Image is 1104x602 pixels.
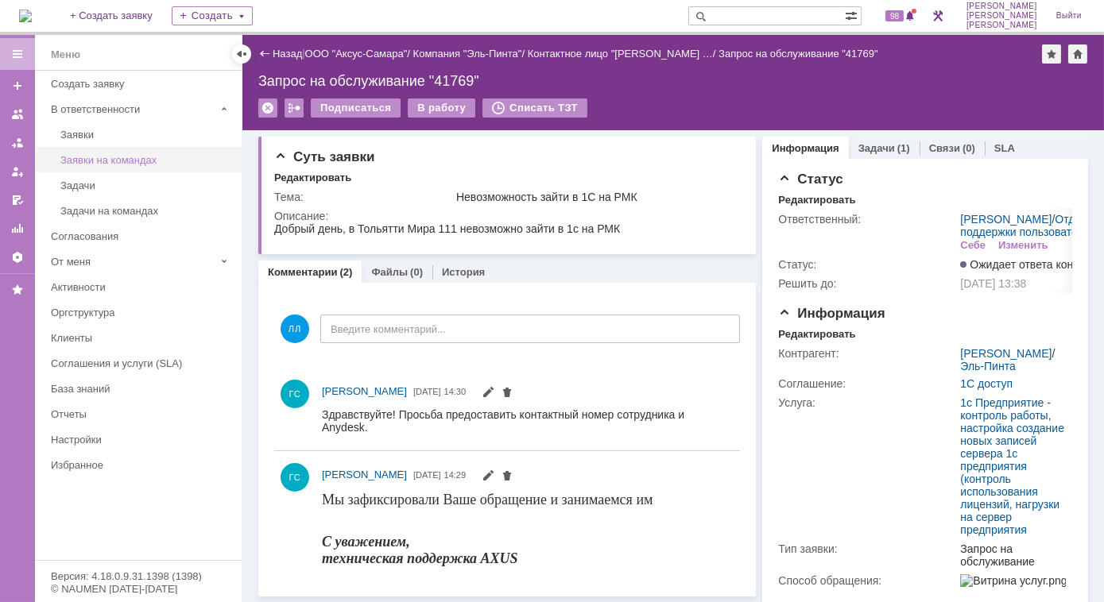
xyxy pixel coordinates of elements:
a: Заявки на командах [54,148,238,172]
div: Сделать домашней страницей [1068,44,1087,64]
div: Работа с массовостью [285,98,304,118]
div: Избранное [51,459,215,471]
div: Тип заявки: [778,542,957,555]
a: [PERSON_NAME] [960,347,1052,360]
a: Компания "Эль-Пинта" [413,48,522,60]
div: Удалить [258,98,277,118]
a: Перейти в интерфейс администратора [928,6,947,25]
a: Мои заявки [5,159,30,184]
a: Задачи [54,173,238,198]
span: Суть заявки [274,149,374,164]
div: Статус: [778,258,957,271]
div: Версия: 4.18.0.9.31.1398 (1398) [51,571,226,581]
a: Создать заявку [45,71,238,96]
div: Скрыть меню [232,44,251,64]
a: Активности [45,275,238,299]
div: Создать заявку [51,78,232,90]
div: Описание: [274,210,738,222]
a: Перейти на домашнюю страницу [19,10,32,22]
span: 14:29 [444,470,467,480]
div: / [305,48,413,60]
a: Задачи на командах [54,199,238,223]
div: © NAUMEN [DATE]-[DATE] [51,584,226,594]
div: Невозможность зайти в 1С на РМК [456,191,735,203]
span: [PERSON_NAME] [322,385,407,397]
a: Настройки [5,245,30,270]
div: / [960,347,1066,372]
div: Способ обращения: [778,574,957,587]
span: Расширенный поиск [845,7,861,22]
span: ЛЛ [281,315,309,343]
a: Отчеты [5,216,30,241]
a: Эль-Пинта [960,360,1015,372]
a: Файлы [371,266,408,278]
span: [PERSON_NAME] [966,11,1037,21]
div: Соглашения и услуги (SLA) [51,357,232,369]
div: От меня [51,256,215,268]
span: 14:30 [444,387,467,396]
a: Заявки на командах [5,102,30,127]
span: 98 [885,10,904,21]
span: [DATE] [413,387,441,396]
div: Соглашение: [778,377,957,390]
div: Создать [172,6,253,25]
a: Создать заявку [5,73,30,98]
div: Запрос на обслуживание "41769" [258,73,1088,89]
a: Заявки в моей ответственности [5,130,30,156]
div: Отчеты [51,408,232,420]
div: Запрос на обслуживание "41769" [719,48,878,60]
div: / [413,48,528,60]
div: Добавить в избранное [1042,44,1061,64]
a: Контактное лицо "[PERSON_NAME] … [528,48,713,60]
span: Редактировать [482,471,494,484]
div: Задачи на командах [60,205,232,217]
a: [PERSON_NAME] [322,467,407,483]
div: Ответственный: [778,213,957,226]
a: Информация [772,142,839,154]
div: Клиенты [51,332,232,344]
div: Оргструктура [51,307,232,318]
a: Комментарии [268,266,338,278]
div: База знаний [51,383,232,395]
div: Запрос на обслуживание [960,542,1066,568]
div: (1) [897,142,910,154]
div: В ответственности [51,103,215,115]
div: / [528,48,719,60]
span: [PERSON_NAME] [966,2,1037,11]
div: Заявки на командах [60,154,232,166]
img: Витрина услуг.png [960,574,1066,587]
span: Статус [778,172,843,187]
img: logo [19,10,32,22]
a: База знаний [45,376,238,401]
span: Удалить [501,388,513,400]
div: Изменить [998,239,1048,252]
a: 1С доступ [960,377,1013,390]
div: (0) [963,142,975,154]
a: 1c Предприятие - контроль работы, настройка создание новых записей сервера 1с предприятия (контро... [960,396,1064,536]
div: Заявки [60,129,232,141]
div: Контрагент: [778,347,957,360]
div: Решить до: [778,277,957,290]
div: Услуга: [778,396,957,409]
a: ООО "Аксус-Самара" [305,48,408,60]
div: Настройки [51,434,232,446]
a: Связи [929,142,960,154]
div: Редактировать [274,172,351,184]
span: [PERSON_NAME] [322,469,407,480]
a: Отдел поддержки пользователей [960,213,1096,238]
a: SLA [994,142,1015,154]
span: Информация [778,306,885,321]
a: Согласования [45,224,238,249]
a: Задачи [858,142,895,154]
span: [PERSON_NAME] [966,21,1037,30]
a: История [442,266,485,278]
a: Оргструктура [45,300,238,325]
div: Редактировать [778,328,855,341]
a: Заявки [54,122,238,147]
div: | [302,47,304,59]
span: Редактировать [482,388,494,400]
div: Активности [51,281,232,293]
div: Согласования [51,230,232,242]
div: Меню [51,45,80,64]
div: Тема: [274,191,453,203]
